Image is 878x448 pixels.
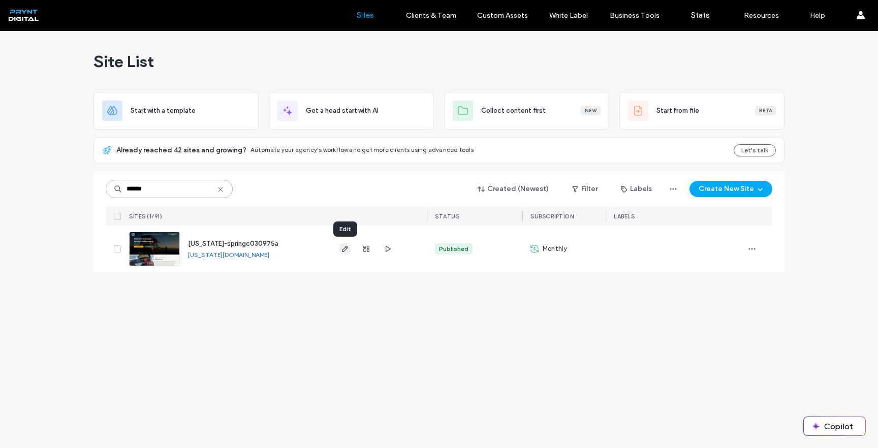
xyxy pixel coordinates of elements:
[439,244,468,253] div: Published
[357,11,374,20] label: Sites
[116,145,246,155] span: Already reached 42 sites and growing?
[188,240,278,247] a: [US_STATE]-springc030975a
[549,11,588,20] label: White Label
[543,244,567,254] span: Monthly
[269,92,434,130] div: Get a head start with AI
[406,11,456,20] label: Clients & Team
[691,11,710,20] label: Stats
[188,251,269,259] a: [US_STATE][DOMAIN_NAME]
[477,11,528,20] label: Custom Assets
[744,11,779,20] label: Resources
[481,106,546,116] span: Collect content first
[306,106,378,116] span: Get a head start with AI
[131,106,196,116] span: Start with a template
[755,106,776,115] div: Beta
[610,11,660,20] label: Business Tools
[530,213,574,220] span: SUBSCRIPTION
[23,7,44,16] span: Help
[444,92,609,130] div: Collect content firstNew
[619,92,785,130] div: Start from fileBeta
[581,106,601,115] div: New
[614,213,635,220] span: LABELS
[469,181,558,197] button: Created (Newest)
[612,181,661,197] button: Labels
[734,144,776,156] button: Let's talk
[804,417,865,435] button: Copilot
[656,106,699,116] span: Start from file
[333,221,357,237] div: Edit
[250,146,474,153] span: Automate your agency's workflow and get more clients using advanced tools
[562,181,608,197] button: Filter
[93,92,259,130] div: Start with a template
[810,11,825,20] label: Help
[435,213,459,220] span: STATUS
[93,51,154,72] span: Site List
[689,181,772,197] button: Create New Site
[129,213,162,220] span: SITES (1/91)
